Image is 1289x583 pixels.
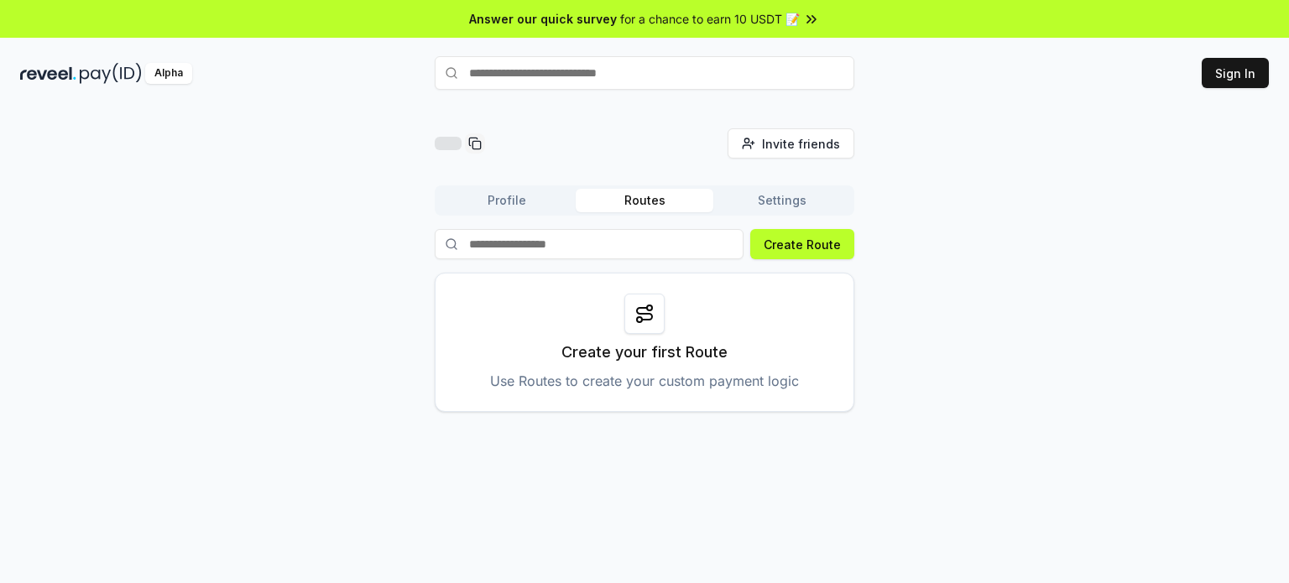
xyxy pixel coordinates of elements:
[620,10,800,28] span: for a chance to earn 10 USDT 📝
[490,371,799,391] p: Use Routes to create your custom payment logic
[762,135,840,153] span: Invite friends
[20,63,76,84] img: reveel_dark
[438,189,576,212] button: Profile
[1202,58,1269,88] button: Sign In
[80,63,142,84] img: pay_id
[713,189,851,212] button: Settings
[750,229,854,259] button: Create Route
[576,189,713,212] button: Routes
[469,10,617,28] span: Answer our quick survey
[145,63,192,84] div: Alpha
[728,128,854,159] button: Invite friends
[561,341,728,364] p: Create your first Route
